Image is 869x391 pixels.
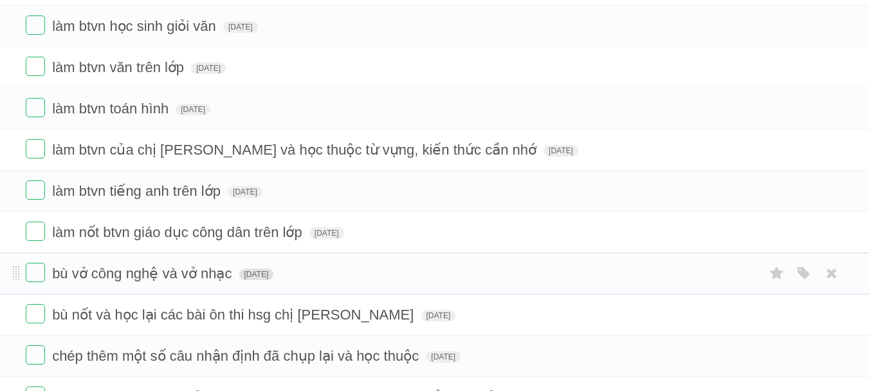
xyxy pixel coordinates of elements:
span: bù vở công nghệ và vở nhạc [52,265,235,281]
span: làm nốt btvn giáo dục công dân trên lớp [52,224,306,240]
span: làm btvn tiếng anh trên lớp [52,183,224,199]
span: [DATE] [239,269,274,280]
label: Done [26,98,45,117]
span: [DATE] [223,21,258,33]
span: làm btvn học sinh giỏi văn [52,18,219,34]
span: làm btvn của chị [PERSON_NAME] và học thuộc từ vựng, kiến thức cần nhớ [52,142,540,158]
label: Done [26,345,45,365]
label: Star task [765,263,789,284]
span: [DATE] [176,104,210,115]
label: Done [26,222,45,241]
span: [DATE] [544,145,578,157]
span: làm btvn văn trên lớp [52,59,187,75]
span: bù nốt và học lại các bài ôn thi hsg chị [PERSON_NAME] [52,307,417,323]
span: làm btvn toán hình [52,100,172,117]
label: Done [26,15,45,35]
label: Done [26,139,45,158]
span: [DATE] [191,62,226,74]
span: [DATE] [421,310,456,321]
span: chép thêm một số câu nhận định đã chụp lại và học thuộc [52,348,422,364]
span: [DATE] [228,186,262,198]
span: [DATE] [309,227,344,239]
span: [DATE] [426,351,461,363]
label: Done [26,57,45,76]
label: Done [26,180,45,200]
label: Done [26,263,45,282]
label: Done [26,304,45,323]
